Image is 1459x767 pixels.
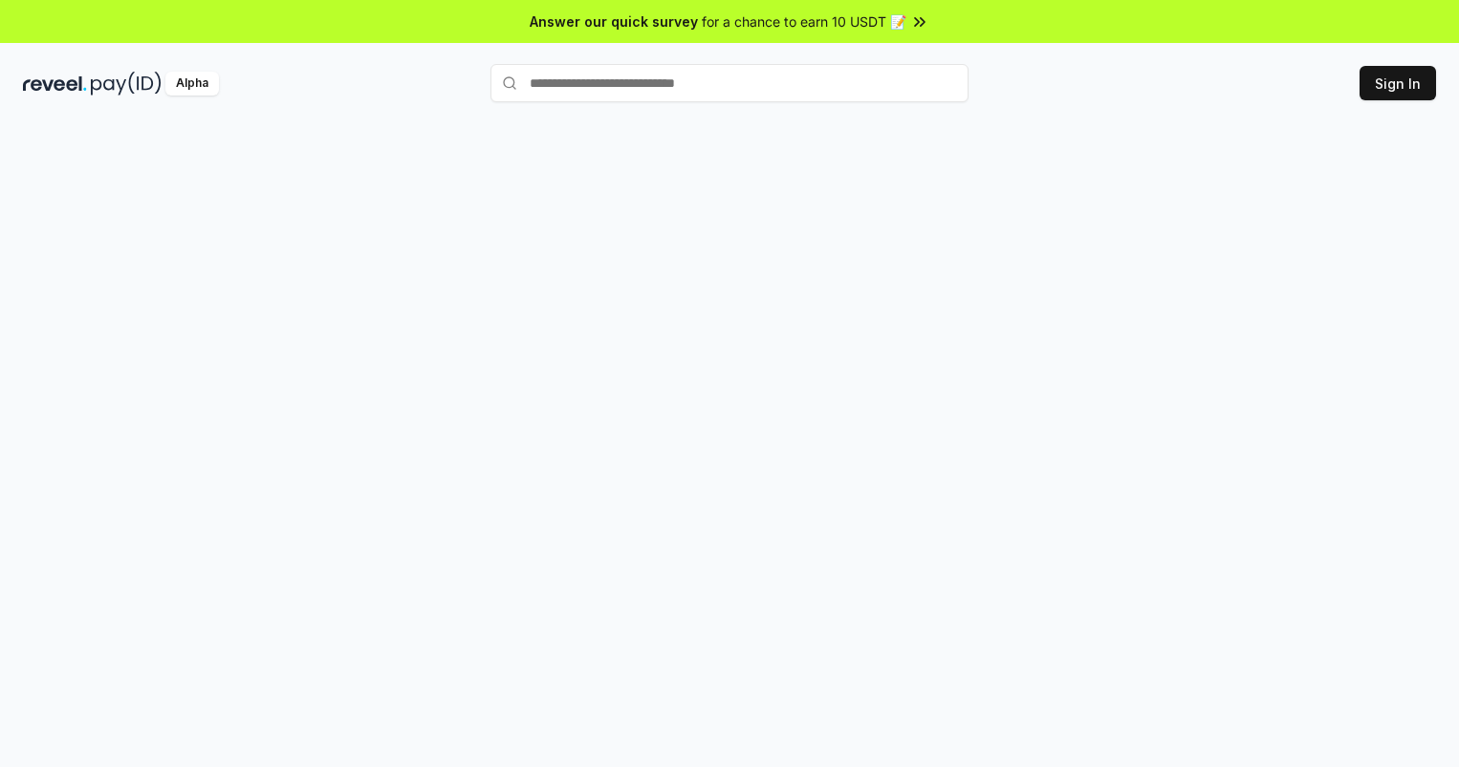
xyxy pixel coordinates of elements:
span: Answer our quick survey [530,11,698,32]
span: for a chance to earn 10 USDT 📝 [702,11,906,32]
img: pay_id [91,72,162,96]
img: reveel_dark [23,72,87,96]
div: Alpha [165,72,219,96]
button: Sign In [1360,66,1436,100]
